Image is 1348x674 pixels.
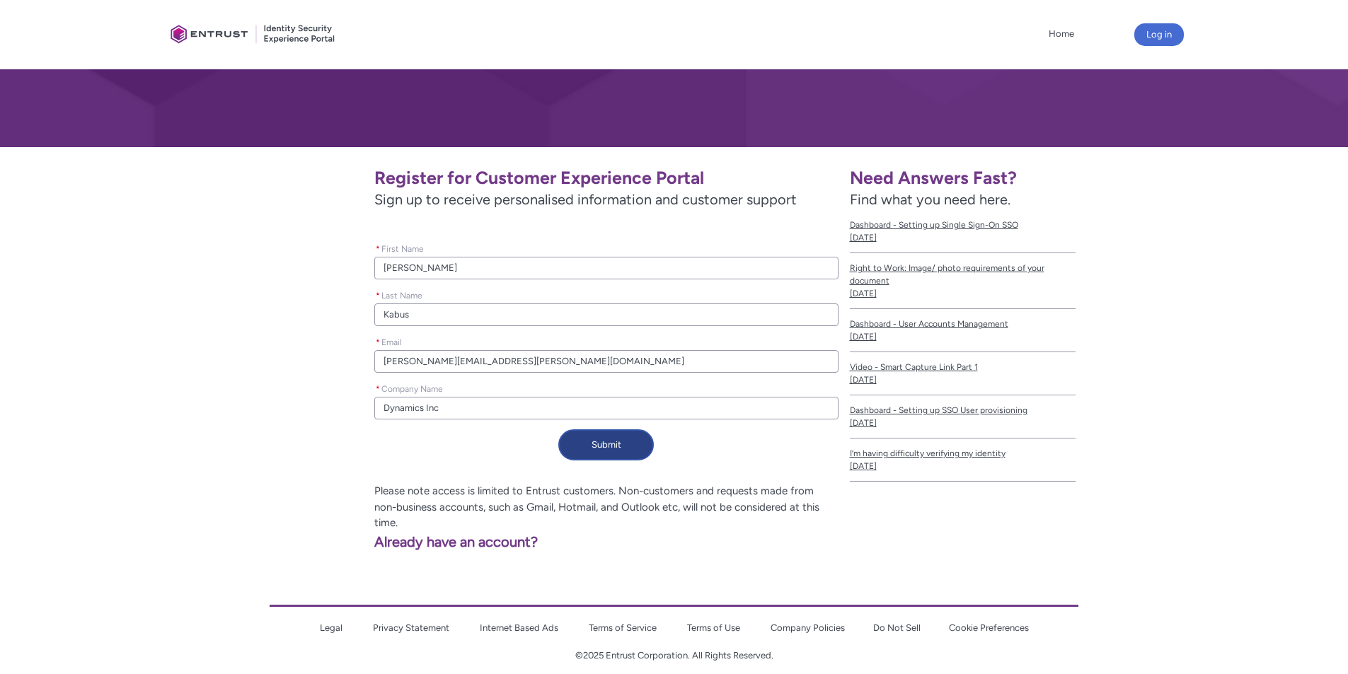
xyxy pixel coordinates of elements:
a: Company Policies [771,622,845,633]
span: Dashboard - Setting up SSO User provisioning [850,404,1076,417]
span: Right to Work: Image/ photo requirements of your document [850,262,1076,287]
label: Last Name [374,286,428,302]
abbr: required [376,384,380,394]
span: I’m having difficulty verifying my identity [850,447,1076,460]
a: Do Not Sell [873,622,921,633]
span: Dashboard - User Accounts Management [850,318,1076,330]
label: Company Name [374,380,449,395]
a: Dashboard - Setting up SSO User provisioning[DATE] [850,395,1076,438]
abbr: required [376,244,380,254]
button: Submit [558,429,654,460]
a: Dashboard - Setting up Single Sign-On SSO[DATE] [850,210,1076,253]
a: Dashboard - User Accounts Management[DATE] [850,309,1076,352]
a: Right to Work: Image/ photo requirements of your document[DATE] [850,253,1076,309]
p: Please note access is limited to Entrust customers. Non-customers and requests made from non-busi... [176,483,839,531]
label: First Name [374,240,430,255]
a: Terms of Use [687,622,740,633]
abbr: required [376,291,380,301]
label: Email [374,333,408,349]
button: Log in [1134,23,1184,46]
lightning-formatted-date-time: [DATE] [850,418,877,428]
span: Sign up to receive personalised information and customer support [374,189,838,210]
span: Find what you need here. [850,191,1010,208]
lightning-formatted-date-time: [DATE] [850,375,877,385]
span: Dashboard - Setting up Single Sign-On SSO [850,219,1076,231]
span: Video - Smart Capture Link Part 1 [850,361,1076,373]
lightning-formatted-date-time: [DATE] [850,461,877,471]
abbr: required [376,337,380,347]
a: I’m having difficulty verifying my identity[DATE] [850,438,1076,482]
a: Home [1045,23,1078,45]
a: Privacy Statement [373,622,449,633]
p: ©2025 Entrust Corporation. All Rights Reserved. [270,649,1078,663]
a: Already have an account? [176,533,538,550]
a: Video - Smart Capture Link Part 1[DATE] [850,352,1076,395]
a: Internet Based Ads [480,622,558,633]
a: Legal [320,622,342,633]
h1: Need Answers Fast? [850,167,1076,189]
lightning-formatted-date-time: [DATE] [850,233,877,243]
iframe: Qualified Messenger [1096,347,1348,674]
a: Terms of Service [589,622,657,633]
a: Cookie Preferences [949,622,1029,633]
h1: Register for Customer Experience Portal [374,167,838,189]
lightning-formatted-date-time: [DATE] [850,332,877,342]
lightning-formatted-date-time: [DATE] [850,289,877,298]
